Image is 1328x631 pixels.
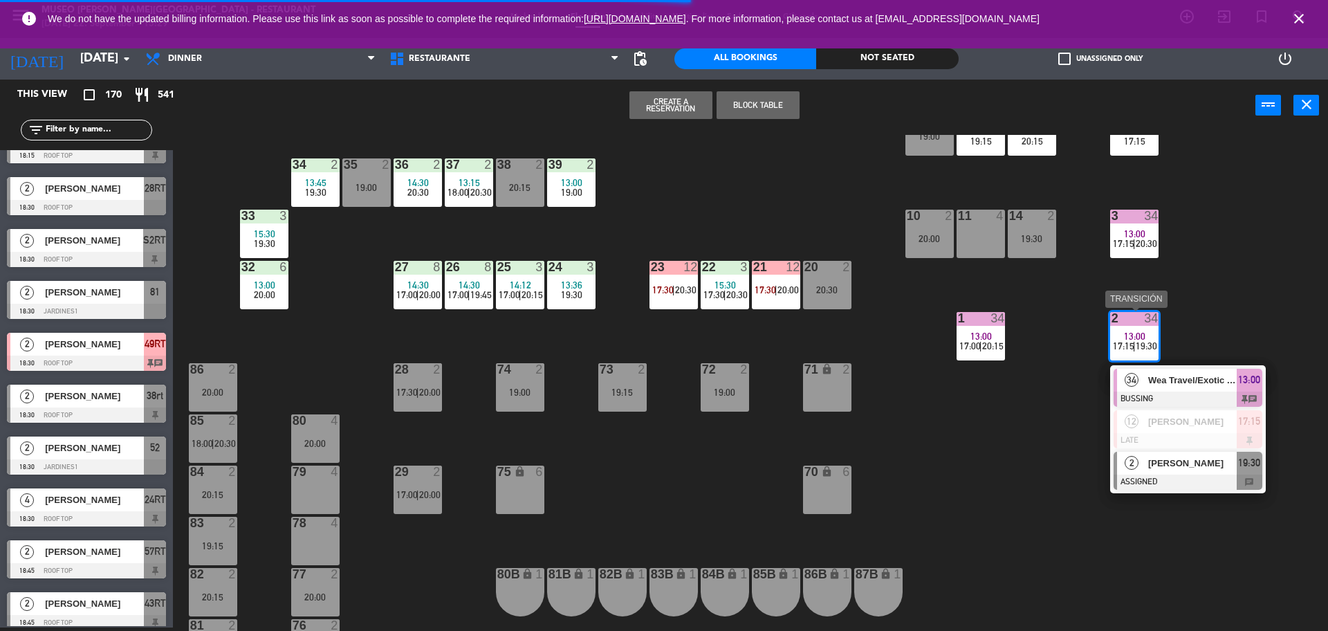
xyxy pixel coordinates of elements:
div: 34 [1144,210,1158,222]
div: 21 [753,261,754,273]
div: 20:30 [803,285,851,295]
div: 2 [638,363,646,376]
span: 20:00 [419,489,441,500]
span: 38rt [147,387,163,404]
i: lock [829,568,840,580]
span: 13:45 [305,177,326,188]
div: All Bookings [674,48,816,69]
div: 4 [331,517,339,529]
div: 1 [842,568,851,580]
i: restaurant [133,86,150,103]
span: Dinner [168,54,202,64]
span: 57RT [145,543,166,560]
div: 2 [228,414,237,427]
span: 28RT [145,180,166,196]
span: 17:15 [1124,136,1145,147]
div: 73 [600,363,600,376]
span: 14:12 [510,280,531,291]
span: 19:45 [470,289,492,300]
span: 20:15 [982,340,1004,351]
div: 2 [331,158,339,171]
div: 2 [1047,210,1055,222]
i: lock [624,568,636,580]
div: 1 [638,568,646,580]
div: 1 [958,312,959,324]
div: 8 [433,261,441,273]
div: 2 [484,158,492,171]
i: arrow_drop_down [118,51,135,67]
div: 35 [344,158,344,171]
span: | [979,340,982,351]
span: 13:00 [1238,372,1260,388]
span: [PERSON_NAME] [45,285,144,300]
div: 2 [228,517,237,529]
span: [PERSON_NAME] [45,389,144,403]
span: 13:00 [1124,228,1145,239]
span: 17:00 [499,289,520,300]
div: 2 [228,363,237,376]
div: 20:15 [189,490,237,500]
button: Create a Reservation [629,91,712,119]
span: | [1133,340,1136,351]
span: 20:00 [254,289,275,300]
div: 23 [651,261,652,273]
span: 13:00 [970,331,992,342]
span: 2 [20,338,34,351]
span: 12 [1125,414,1138,428]
span: [PERSON_NAME] [45,596,144,611]
span: 13:00 [1124,331,1145,342]
span: [PERSON_NAME] [1148,414,1237,429]
span: 34 [1125,373,1138,387]
div: 2 [587,158,595,171]
span: 19:30 [1136,340,1157,351]
div: 33 [241,210,242,222]
span: 19:30 [561,289,582,300]
div: 82B [600,568,600,580]
span: 14:30 [407,177,429,188]
div: 2 [228,466,237,478]
span: 19:30 [1238,455,1260,471]
span: 19:30 [254,238,275,249]
span: 20:00 [777,284,799,295]
i: power_input [1260,96,1277,113]
span: 13:36 [561,280,582,291]
div: 3 [587,261,595,273]
div: 19:15 [598,387,647,397]
span: 13:00 [561,177,582,188]
label: Unassigned only [1058,53,1143,65]
span: 4 [20,493,34,507]
div: 1 [689,568,697,580]
span: We do not have the updated billing information. Please use this link as soon as possible to compl... [48,13,1040,24]
div: 84 [190,466,191,478]
span: | [416,489,419,500]
span: 20:30 [675,284,697,295]
div: 1 [535,568,544,580]
span: 170 [105,87,122,103]
i: lock [821,363,833,375]
div: Not seated [816,48,958,69]
span: 17:15 [1113,238,1134,249]
div: 20:00 [291,439,340,448]
div: 82 [190,568,191,580]
span: 17:30 [755,284,776,295]
div: 4 [331,414,339,427]
span: 20:30 [1136,238,1157,249]
i: lock [880,568,892,580]
div: 22 [702,261,703,273]
span: 2 [20,390,34,403]
span: 20:30 [726,289,748,300]
span: 2 [20,597,34,611]
i: filter_list [28,122,44,138]
div: 28 [395,363,396,376]
span: 49RT [145,336,166,352]
span: [PERSON_NAME] [45,441,144,455]
span: 15:30 [714,280,736,291]
span: 2 [20,286,34,300]
i: crop_square [81,86,98,103]
span: 17:00 [448,289,469,300]
div: 20:00 [189,387,237,397]
div: 19:00 [905,131,954,141]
